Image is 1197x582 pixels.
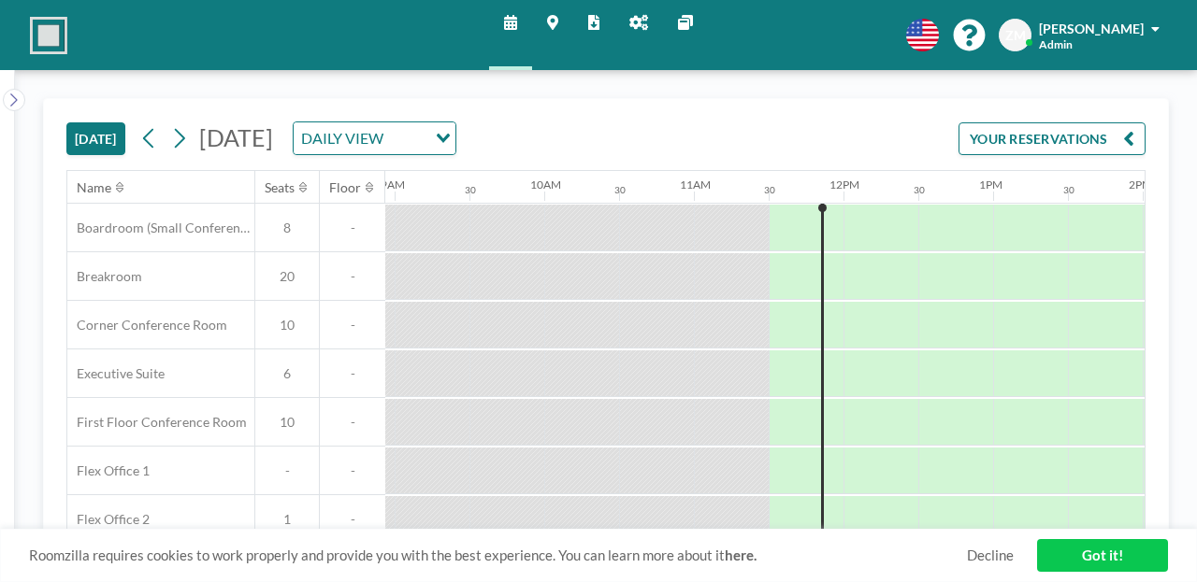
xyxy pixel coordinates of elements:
a: Decline [967,547,1014,564]
span: - [320,462,385,479]
input: Search for option [389,126,425,150]
span: 1 [255,511,319,528]
a: Got it! [1037,539,1168,572]
span: 10 [255,414,319,431]
span: 20 [255,268,319,285]
div: Name [77,179,111,196]
span: 6 [255,365,319,382]
span: 8 [255,220,319,236]
div: Floor [329,179,361,196]
div: 30 [614,184,626,196]
span: First Floor Conference Room [67,414,247,431]
span: [PERSON_NAME] [1039,21,1144,36]
span: - [320,414,385,431]
span: Roomzilla requires cookies to work properly and provide you with the best experience. You can lea... [29,547,967,564]
span: Corner Conference Room [67,317,227,334]
div: 30 [764,184,775,196]
a: here. [725,547,757,563]
span: Flex Office 1 [67,462,150,479]
img: organization-logo [30,17,67,54]
span: - [255,462,319,479]
div: Search for option [294,122,455,154]
div: 11AM [680,177,711,192]
span: Flex Office 2 [67,511,150,528]
span: Admin [1039,37,1073,51]
span: - [320,511,385,528]
div: 9AM [381,177,405,192]
div: 30 [1063,184,1074,196]
span: Executive Suite [67,365,165,382]
span: ZM [1005,27,1026,44]
button: [DATE] [66,122,125,155]
span: - [320,268,385,285]
span: [DATE] [199,123,273,151]
span: - [320,317,385,334]
button: YOUR RESERVATIONS [959,122,1146,155]
span: Boardroom (Small Conference) [67,220,254,236]
div: 2PM [1129,177,1152,192]
span: - [320,365,385,382]
div: 12PM [829,177,859,192]
div: 1PM [979,177,1002,192]
div: 30 [465,184,476,196]
span: 10 [255,317,319,334]
div: 30 [914,184,925,196]
span: Breakroom [67,268,142,285]
div: Seats [265,179,295,196]
div: 10AM [530,177,561,192]
span: DAILY VIEW [297,126,387,150]
span: - [320,220,385,236]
